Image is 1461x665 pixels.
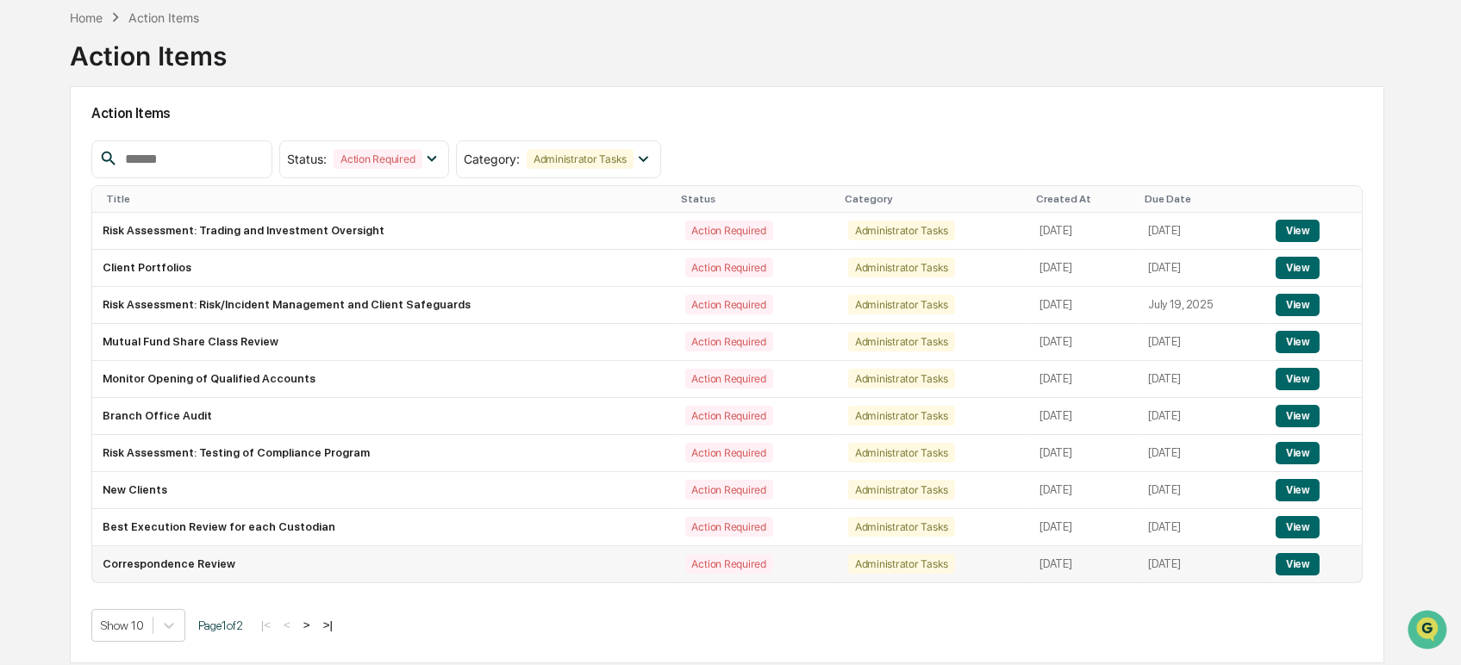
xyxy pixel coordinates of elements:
[34,339,109,356] span: Data Lookup
[106,193,668,205] div: Title
[287,152,327,166] span: Status :
[685,369,773,388] div: Action Required
[1276,553,1320,575] button: View
[143,234,149,248] span: •
[527,149,634,169] div: Administrator Tasks
[142,306,214,323] span: Attestations
[59,149,218,163] div: We're available if you need us!
[848,517,955,537] div: Administrator Tasks
[1276,368,1320,390] button: View
[1276,294,1320,316] button: View
[1029,324,1138,361] td: [DATE]
[1138,509,1265,546] td: [DATE]
[848,221,955,240] div: Administrator Tasks
[1029,250,1138,287] td: [DATE]
[1138,213,1265,250] td: [DATE]
[848,332,955,351] div: Administrator Tasks
[1138,250,1265,287] td: [DATE]
[10,332,116,363] a: 🔎Data Lookup
[1029,398,1138,435] td: [DATE]
[278,618,296,632] button: <
[1276,479,1320,501] button: View
[1036,193,1131,205] div: Created At
[17,218,45,245] img: Cameron Burns
[17,308,31,321] div: 🖐️
[1138,546,1265,582] td: [DATE]
[1138,472,1265,509] td: [DATE]
[256,618,276,632] button: |<
[1276,520,1320,533] a: View
[59,132,283,149] div: Start new chat
[267,188,314,208] button: See all
[1029,287,1138,324] td: [DATE]
[685,332,773,351] div: Action Required
[1276,261,1320,274] a: View
[92,472,675,509] td: New Clients
[685,221,773,240] div: Action Required
[685,517,773,537] div: Action Required
[198,618,243,632] span: Page 1 of 2
[92,435,675,472] td: Risk Assessment: Testing of Compliance Program
[70,10,103,25] div: Home
[1406,608,1452,655] iframe: Open customer support
[685,295,773,314] div: Action Required
[1138,287,1265,324] td: July 19, 2025
[1276,405,1320,427] button: View
[53,234,140,248] span: [PERSON_NAME]
[92,509,675,546] td: Best Execution Review for each Custodian
[1029,361,1138,398] td: [DATE]
[1276,335,1320,348] a: View
[1276,224,1320,237] a: View
[1276,483,1320,496] a: View
[153,234,188,248] span: [DATE]
[1138,435,1265,472] td: [DATE]
[1029,435,1138,472] td: [DATE]
[34,306,111,323] span: Preclearance
[118,299,221,330] a: 🗄️Attestations
[17,191,116,205] div: Past conversations
[685,443,773,463] div: Action Required
[1276,331,1320,353] button: View
[848,295,955,314] div: Administrator Tasks
[1276,220,1320,242] button: View
[318,618,338,632] button: >|
[1138,398,1265,435] td: [DATE]
[685,480,773,500] div: Action Required
[848,406,955,426] div: Administrator Tasks
[125,308,139,321] div: 🗄️
[1276,557,1320,570] a: View
[1276,372,1320,385] a: View
[10,299,118,330] a: 🖐️Preclearance
[34,235,48,249] img: 1746055101610-c473b297-6a78-478c-a979-82029cc54cd1
[685,406,773,426] div: Action Required
[1138,361,1265,398] td: [DATE]
[92,546,675,582] td: Correspondence Review
[1276,446,1320,459] a: View
[128,10,199,25] div: Action Items
[1029,213,1138,250] td: [DATE]
[92,287,675,324] td: Risk Assessment: Risk/Incident Management and Client Safeguards
[1029,546,1138,582] td: [DATE]
[848,480,955,500] div: Administrator Tasks
[1029,472,1138,509] td: [DATE]
[1276,257,1320,279] button: View
[848,443,955,463] div: Administrator Tasks
[685,258,773,277] div: Action Required
[70,27,227,71] div: Action Items
[293,137,314,158] button: Start new chat
[1276,298,1320,311] a: View
[298,618,315,632] button: >
[464,152,520,166] span: Category :
[92,324,675,361] td: Mutual Fund Share Class Review
[1276,516,1320,538] button: View
[1029,509,1138,546] td: [DATE]
[682,193,831,205] div: Status
[92,250,675,287] td: Client Portfolios
[1145,193,1258,205] div: Due Date
[17,132,48,163] img: 1746055101610-c473b297-6a78-478c-a979-82029cc54cd1
[122,380,209,394] a: Powered byPylon
[92,398,675,435] td: Branch Office Audit
[848,369,955,388] div: Administrator Tasks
